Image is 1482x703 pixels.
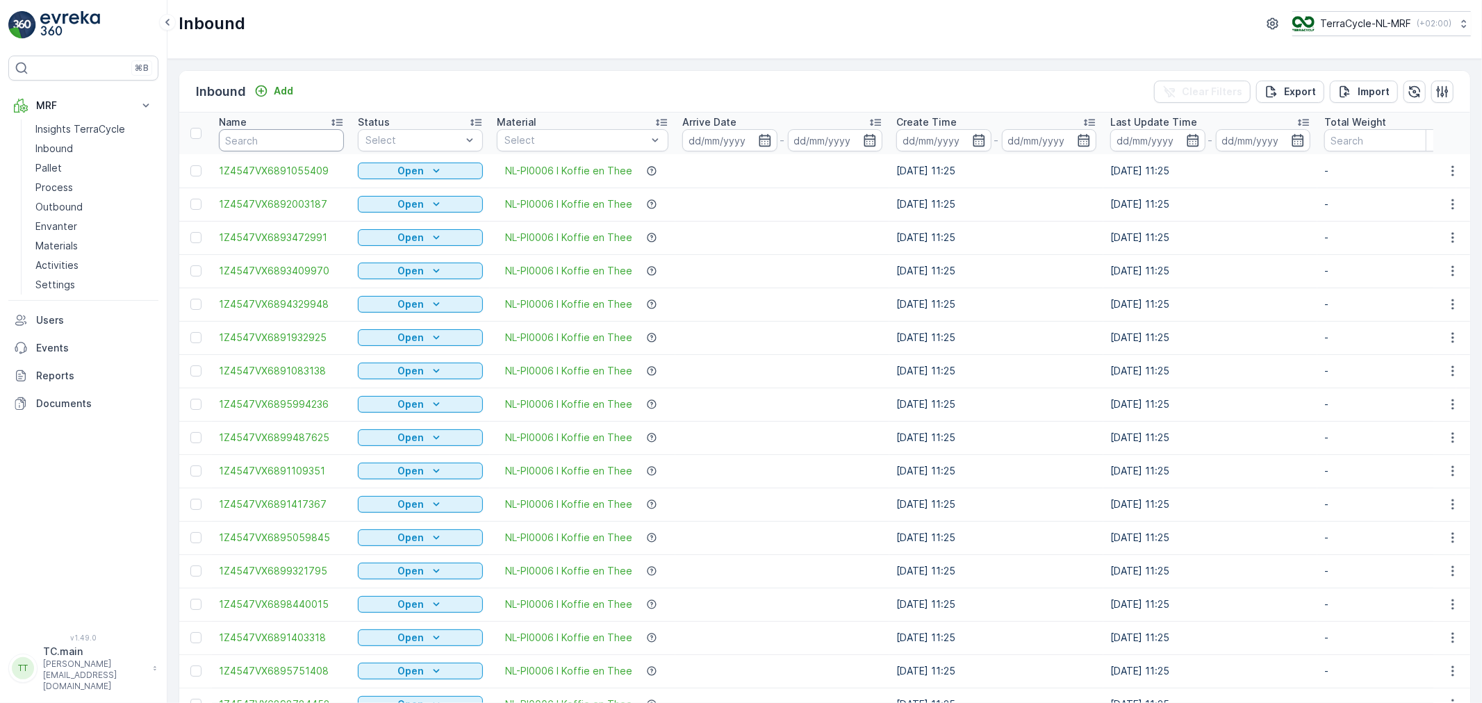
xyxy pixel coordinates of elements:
p: Open [397,364,424,378]
a: 1Z4547VX6891403318 [219,631,344,645]
span: 1Z4547VX6895751408 [219,664,344,678]
a: Process [30,178,158,197]
td: [DATE] 11:25 [889,188,1103,221]
td: [DATE] 11:25 [1103,454,1317,488]
div: Toggle Row Selected [190,399,201,410]
p: - [1324,197,1449,211]
button: Open [358,396,483,413]
p: Envanter [35,220,77,233]
a: 1Z4547VX6892003187 [219,197,344,211]
div: Toggle Row Selected [190,599,201,610]
button: Open [358,629,483,646]
p: - [780,132,785,149]
a: NL-PI0006 I Koffie en Thee [505,531,632,545]
td: [DATE] 11:25 [889,621,1103,654]
a: Settings [30,275,158,295]
input: dd/mm/yyyy [1216,129,1311,151]
img: logo_light-DOdMpM7g.png [40,11,100,39]
div: Toggle Row Selected [190,532,201,543]
a: NL-PI0006 I Koffie en Thee [505,297,632,311]
span: NL-PI0006 I Koffie en Thee [505,464,632,478]
div: Toggle Row Selected [190,265,201,276]
td: [DATE] 11:25 [889,654,1103,688]
p: Material [497,115,536,129]
a: Insights TerraCycle [30,119,158,139]
a: 1Z4547VX6894329948 [219,297,344,311]
p: Select [365,133,461,147]
p: - [1324,331,1449,345]
p: Clear Filters [1182,85,1242,99]
p: - [1324,564,1449,578]
p: Open [397,464,424,478]
p: - [994,132,999,149]
div: Toggle Row Selected [190,365,201,377]
a: NL-PI0006 I Koffie en Thee [505,197,632,211]
p: - [1324,497,1449,511]
button: Open [358,596,483,613]
a: 1Z4547VX6895059845 [219,531,344,545]
button: Add [249,83,299,99]
p: Open [397,664,424,678]
span: v 1.49.0 [8,634,158,642]
p: - [1324,464,1449,478]
p: MRF [36,99,131,113]
button: Open [358,329,483,346]
p: Inbound [35,142,73,156]
td: [DATE] 11:25 [1103,421,1317,454]
button: TTTC.main[PERSON_NAME][EMAIL_ADDRESS][DOMAIN_NAME] [8,645,158,692]
p: TerraCycle-NL-MRF [1320,17,1411,31]
td: [DATE] 11:25 [889,454,1103,488]
a: 1Z4547VX6899487625 [219,431,344,445]
button: Open [358,263,483,279]
p: - [1324,631,1449,645]
button: Open [358,496,483,513]
p: Open [397,631,424,645]
input: dd/mm/yyyy [1002,129,1097,151]
button: Open [358,163,483,179]
div: Toggle Row Selected [190,165,201,176]
a: 1Z4547VX6891109351 [219,464,344,478]
a: Envanter [30,217,158,236]
a: 1Z4547VX6895994236 [219,397,344,411]
input: dd/mm/yyyy [1110,129,1205,151]
button: Open [358,529,483,546]
td: [DATE] 11:25 [1103,321,1317,354]
p: Materials [35,239,78,253]
button: MRF [8,92,158,119]
span: NL-PI0006 I Koffie en Thee [505,231,632,245]
div: Toggle Row Selected [190,565,201,577]
p: - [1324,364,1449,378]
a: NL-PI0006 I Koffie en Thee [505,564,632,578]
img: logo [8,11,36,39]
p: Open [397,597,424,611]
button: Open [358,196,483,213]
span: 1Z4547VX6891417367 [219,497,344,511]
p: Open [397,297,424,311]
td: [DATE] 11:25 [1103,288,1317,321]
p: Insights TerraCycle [35,122,125,136]
div: Toggle Row Selected [190,199,201,210]
p: Open [397,531,424,545]
td: [DATE] 11:25 [889,554,1103,588]
div: Toggle Row Selected [190,632,201,643]
p: ⌘B [135,63,149,74]
td: [DATE] 11:25 [889,521,1103,554]
a: NL-PI0006 I Koffie en Thee [505,264,632,278]
td: [DATE] 11:25 [889,254,1103,288]
a: 1Z4547VX6893409970 [219,264,344,278]
p: Open [397,197,424,211]
td: [DATE] 11:25 [889,421,1103,454]
p: Export [1284,85,1316,99]
td: [DATE] 11:25 [1103,521,1317,554]
p: - [1208,132,1213,149]
td: [DATE] 11:25 [889,354,1103,388]
a: Reports [8,362,158,390]
span: NL-PI0006 I Koffie en Thee [505,631,632,645]
a: NL-PI0006 I Koffie en Thee [505,431,632,445]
